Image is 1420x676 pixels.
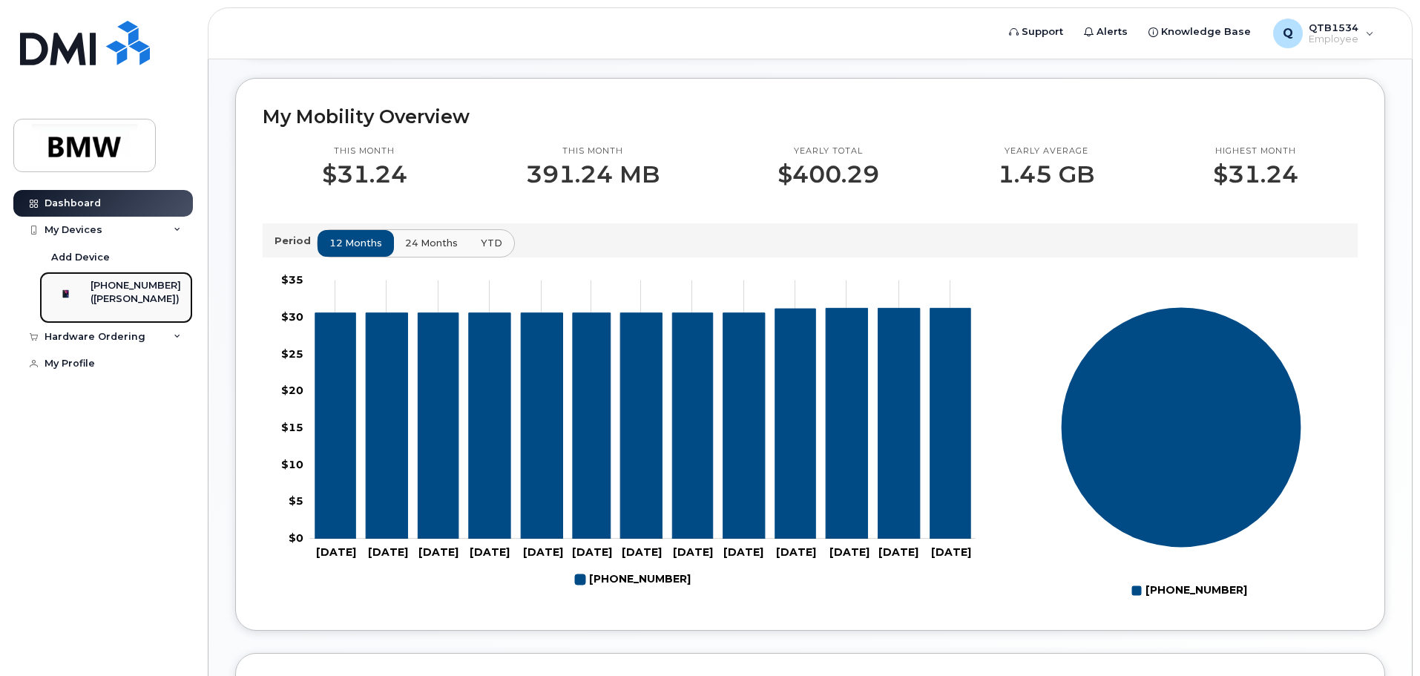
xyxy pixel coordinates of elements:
h2: My Mobility Overview [263,105,1358,128]
p: Yearly total [778,145,879,157]
tspan: [DATE] [523,545,563,559]
tspan: $5 [289,494,303,508]
a: Knowledge Base [1138,17,1261,47]
p: This month [322,145,407,157]
p: $31.24 [322,161,407,188]
g: Series [1061,306,1302,548]
span: 24 months [405,236,458,250]
tspan: [DATE] [829,545,870,559]
a: Alerts [1074,17,1138,47]
p: Highest month [1213,145,1298,157]
tspan: [DATE] [622,545,662,559]
p: 391.24 MB [526,161,660,188]
tspan: [DATE] [776,545,816,559]
g: Chart [281,273,976,592]
tspan: [DATE] [316,545,356,559]
p: Yearly average [998,145,1094,157]
g: Legend [575,567,691,592]
tspan: $10 [281,457,303,470]
span: Q [1283,24,1293,42]
g: 864-745-9960 [575,567,691,592]
tspan: [DATE] [418,545,458,559]
tspan: $25 [281,347,303,360]
span: YTD [481,236,502,250]
span: Employee [1309,33,1358,45]
g: Chart [1061,306,1302,603]
p: $31.24 [1213,161,1298,188]
tspan: [DATE] [368,545,408,559]
span: Knowledge Base [1161,24,1251,39]
span: QTB1534 [1309,22,1358,33]
tspan: $15 [281,421,303,434]
p: Period [275,234,317,248]
tspan: [DATE] [878,545,918,559]
a: Support [999,17,1074,47]
span: Support [1022,24,1063,39]
tspan: $35 [281,273,303,286]
tspan: $20 [281,384,303,397]
div: QTB1534 [1263,19,1384,48]
tspan: [DATE] [723,545,763,559]
g: 864-745-9960 [315,308,970,539]
g: Legend [1131,578,1247,603]
iframe: Messenger Launcher [1355,611,1409,665]
tspan: [DATE] [931,545,971,559]
tspan: $30 [281,309,303,323]
tspan: [DATE] [572,545,612,559]
tspan: [DATE] [470,545,510,559]
p: This month [526,145,660,157]
p: 1.45 GB [998,161,1094,188]
tspan: $0 [289,531,303,545]
span: Alerts [1097,24,1128,39]
p: $400.29 [778,161,879,188]
tspan: [DATE] [673,545,713,559]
